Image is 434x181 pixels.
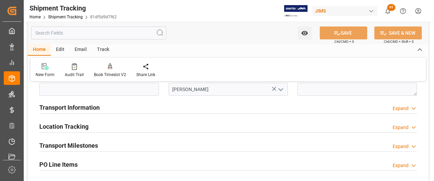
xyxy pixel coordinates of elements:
[28,44,51,56] div: Home
[48,15,83,19] a: Shipment Tracking
[312,6,377,16] div: JIMS
[92,44,114,56] div: Track
[136,72,155,78] div: Share Link
[39,103,100,112] h2: Transport Information
[374,26,422,39] button: SAVE & NEW
[39,122,88,131] h2: Location Tracking
[65,72,84,78] div: Audit Trail
[334,39,354,44] span: Ctrl/CMD + S
[320,26,367,39] button: SAVE
[31,26,166,39] input: Search Fields
[39,160,78,169] h2: PO Line Items
[395,3,411,19] button: Help Center
[70,44,92,56] div: Email
[393,143,409,150] div: Expand
[393,162,409,169] div: Expand
[51,44,70,56] div: Edit
[312,4,380,17] button: JIMS
[393,105,409,112] div: Expand
[284,5,308,17] img: Exertis%20JAM%20-%20Email%20Logo.jpg_1722504956.jpg
[29,3,117,13] div: Shipment Tracking
[384,39,414,44] span: Ctrl/CMD + Shift + S
[36,72,55,78] div: New Form
[29,15,41,19] a: Home
[393,124,409,131] div: Expand
[380,3,395,19] button: show 62 new notifications
[39,141,98,150] h2: Transport Milestones
[94,72,126,78] div: Book Timeslot V2
[387,4,395,11] span: 62
[298,26,312,39] button: open menu
[275,84,285,95] button: open menu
